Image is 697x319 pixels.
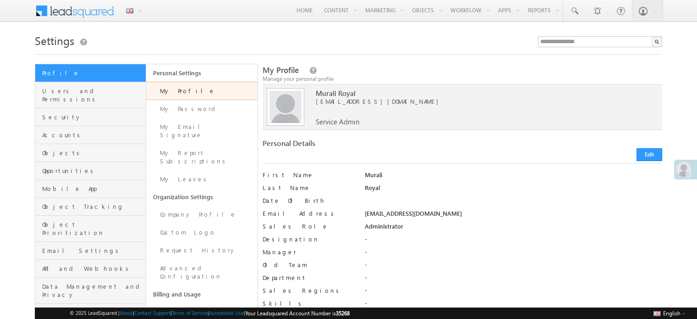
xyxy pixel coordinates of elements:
a: Opportunities [35,162,146,180]
span: Object Prioritization [42,220,143,237]
span: English [663,310,681,317]
a: API and Webhooks [35,260,146,278]
a: Organization Settings [146,188,257,206]
div: Administrator [365,222,662,235]
span: Security [42,113,143,121]
a: Accounts [35,126,146,144]
label: Skills [263,299,355,308]
a: Contact Support [134,310,170,316]
div: - [365,261,662,274]
a: Company Profile [146,206,257,224]
label: Date Of Birth [263,196,355,205]
a: Billing and Usage [146,285,257,303]
div: - [365,248,662,261]
span: © 2025 LeadSquared | | | | | [70,309,350,318]
label: Email Address [263,209,355,218]
a: Security [35,108,146,126]
span: Settings [35,33,74,48]
div: - [365,274,662,286]
a: Users and Permissions [35,82,146,108]
label: Sales Role [263,222,355,230]
a: My Report Subscriptions [146,144,257,170]
button: English [651,308,688,319]
span: Service Admin [316,118,359,126]
span: [EMAIL_ADDRESS][DOMAIN_NAME] [316,97,636,106]
div: [EMAIL_ADDRESS][DOMAIN_NAME] [365,209,662,222]
a: Request History [146,241,257,259]
a: Email Settings [35,242,146,260]
span: API and Webhooks [42,264,143,273]
span: Opportunities [42,167,143,175]
div: Personal Details [263,139,457,152]
span: My Profile [263,65,299,75]
span: Your Leadsquared Account Number is [245,310,350,317]
a: Custom Logo [146,224,257,241]
div: Manage your personal profile [263,75,662,83]
a: Object Prioritization [35,216,146,242]
span: Users and Permissions [42,87,143,103]
span: Object Tracking [42,202,143,211]
span: Profile [42,69,143,77]
div: - [365,286,662,299]
div: Murali [365,171,662,184]
a: Data Management and Privacy [35,278,146,304]
span: Mobile App [42,185,143,193]
span: Objects [42,149,143,157]
a: Advanced Configuration [146,259,257,285]
a: My Email Signature [146,118,257,144]
a: Acceptable Use [209,310,244,316]
button: Edit [637,148,662,161]
a: Personal Settings [146,64,257,82]
label: Department [263,274,355,282]
a: Profile [35,64,146,82]
div: - [365,235,662,248]
label: Old Team [263,261,355,269]
label: Last Name [263,184,355,192]
label: Manager [263,248,355,256]
label: First Name [263,171,355,179]
a: My Password [146,100,257,118]
a: About [120,310,133,316]
span: Email Settings [42,246,143,255]
span: Murali Royal [316,89,636,97]
a: My Leaves [146,170,257,188]
a: Objects [35,144,146,162]
a: My Profile [146,82,257,100]
span: Accounts [42,131,143,139]
div: - [365,299,662,312]
a: Mobile App [35,180,146,198]
span: Data Management and Privacy [42,282,143,299]
a: Object Tracking [35,198,146,216]
div: Royal [365,184,662,196]
label: Sales Regions [263,286,355,295]
label: Designation [263,235,355,243]
span: 35268 [336,310,350,317]
a: Terms of Service [172,310,208,316]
